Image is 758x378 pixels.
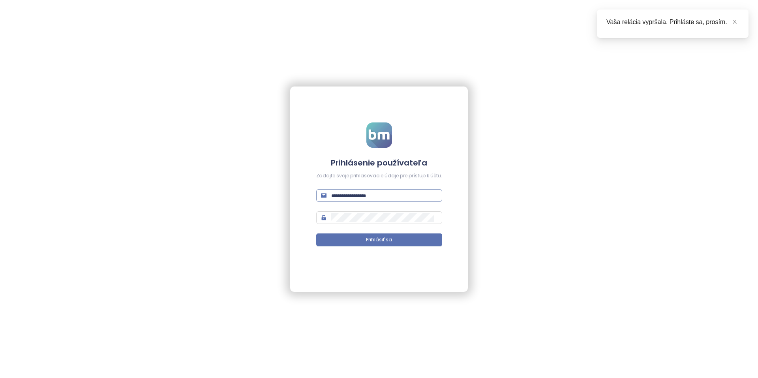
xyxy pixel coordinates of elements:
span: mail [321,193,326,198]
div: Zadajte svoje prihlasovacie údaje pre prístup k účtu. [316,172,442,180]
span: close [732,19,737,24]
h4: Prihlásenie používateľa [316,157,442,168]
img: logo [366,122,392,148]
span: Prihlásiť sa [366,236,392,244]
button: Prihlásiť sa [316,233,442,246]
div: Vaša relácia vypršala. Prihláste sa, prosím. [606,17,739,27]
span: lock [321,215,326,220]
